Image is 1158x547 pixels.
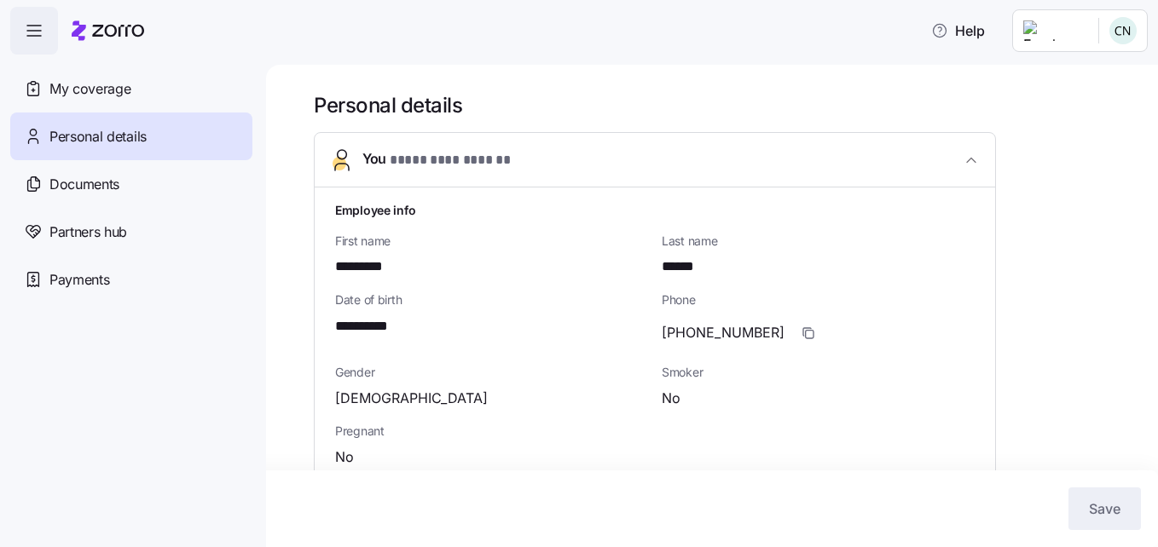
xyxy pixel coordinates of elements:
span: Partners hub [49,222,127,243]
h1: Personal details [314,92,1134,118]
a: Personal details [10,112,252,160]
button: Save [1068,487,1141,530]
img: Employer logo [1023,20,1085,41]
a: My coverage [10,65,252,112]
a: Documents [10,160,252,208]
span: [PHONE_NUMBER] [662,322,785,343]
span: Last name [662,233,975,250]
span: Phone [662,291,975,308]
span: You [362,148,512,171]
span: Pregnant [335,423,975,440]
a: Partners hub [10,208,252,256]
span: Save [1089,498,1120,519]
a: Payments [10,256,252,303]
span: Gender [335,364,648,381]
img: 351a20c044c2281c16a2e5c70e37c396 [1109,17,1137,44]
span: [DEMOGRAPHIC_DATA] [335,388,488,409]
span: No [335,446,354,468]
span: No [662,388,680,409]
span: Date of birth [335,291,648,308]
span: Payments [49,269,109,291]
h1: Employee info [335,201,975,219]
span: First name [335,233,648,250]
span: My coverage [49,78,130,100]
span: Smoker [662,364,975,381]
span: Documents [49,174,119,195]
span: Help [931,20,985,41]
button: Help [918,14,999,48]
span: Personal details [49,126,147,147]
